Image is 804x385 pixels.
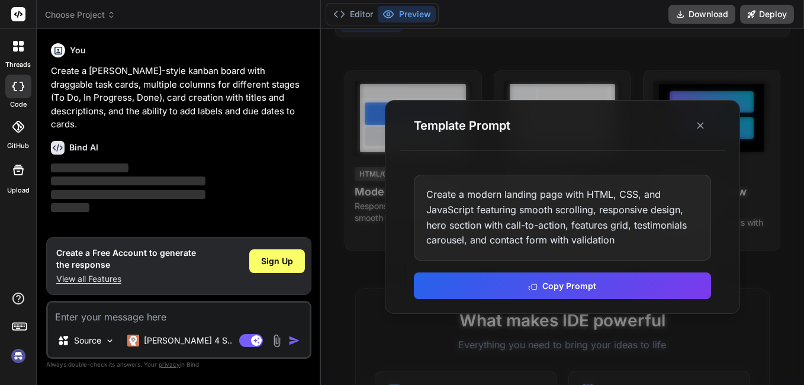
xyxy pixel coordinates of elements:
[105,336,115,346] img: Pick Models
[51,203,89,212] span: ‌
[46,359,311,370] p: Always double-check its answers. Your in Bind
[70,44,86,56] h6: You
[144,335,232,346] p: [PERSON_NAME] 4 S..
[288,335,300,346] img: icon
[51,163,128,172] span: ‌
[5,60,31,70] label: threads
[56,247,196,271] h1: Create a Free Account to generate the response
[414,175,711,260] div: Create a modern landing page with HTML, CSS, and JavaScript featuring smooth scrolling, responsiv...
[414,117,510,134] h3: Template Prompt
[10,100,27,110] label: code
[414,272,711,299] button: Copy Prompt
[74,335,101,346] p: Source
[127,335,139,346] img: Claude 4 Sonnet
[270,334,284,348] img: attachment
[51,177,205,185] span: ‌
[7,141,29,151] label: GitHub
[740,5,794,24] button: Deploy
[51,65,309,131] p: Create a [PERSON_NAME]-style kanban board with draggable task cards, multiple columns for differe...
[261,255,293,267] span: Sign Up
[378,6,436,23] button: Preview
[51,190,205,199] span: ‌
[69,142,98,153] h6: Bind AI
[668,5,735,24] button: Download
[159,361,180,368] span: privacy
[8,346,28,366] img: signin
[45,9,115,21] span: Choose Project
[56,273,196,285] p: View all Features
[329,6,378,23] button: Editor
[7,185,30,195] label: Upload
